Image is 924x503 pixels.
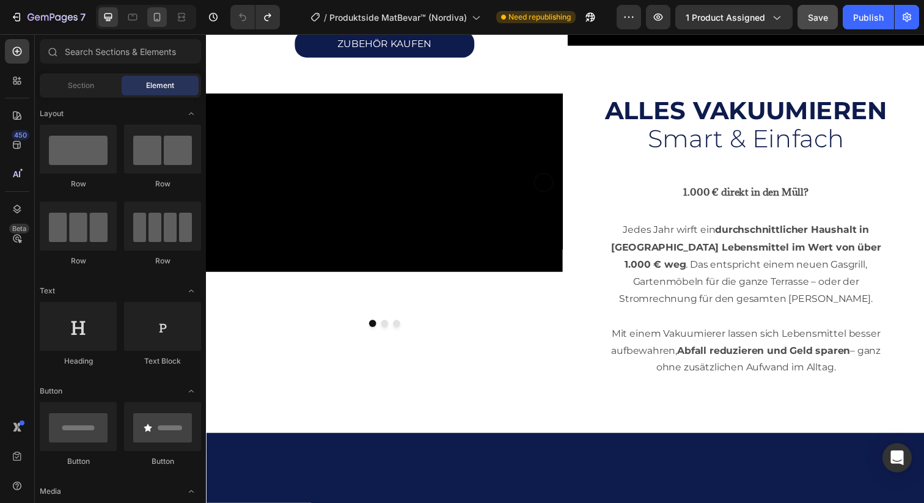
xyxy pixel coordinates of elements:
span: Element [146,80,174,91]
button: 1 product assigned [675,5,793,29]
div: Text Block [124,356,201,367]
span: 1 product assigned [686,11,765,24]
div: 450 [12,130,29,140]
span: Text [40,285,55,296]
div: Publish [853,11,884,24]
strong: 1.000 € direkt in den Müll? [488,154,615,167]
div: Undo/Redo [230,5,280,29]
div: Open Intercom Messenger [882,443,912,472]
div: Heading [40,356,117,367]
div: Button [124,456,201,467]
div: Row [124,255,201,266]
button: Dot [178,292,186,299]
div: Row [40,255,117,266]
p: Jedes Jahr wirft ein . Das entspricht einem neuen Gasgrill, Gartenmöbeln für die ganze Terrasse –... [401,191,702,279]
span: Toggle open [182,381,201,401]
input: Search Sections & Elements [40,39,201,64]
span: Need republishing [508,12,571,23]
span: Save [808,12,828,23]
span: Produktside MatBevar™ (Nordiva) [329,11,467,24]
span: Section [68,80,94,91]
span: Toggle open [182,104,201,123]
div: Beta [9,224,29,233]
button: Carousel Next Arrow [335,142,354,161]
strong: Alles vakuumieren [407,62,695,93]
span: Toggle open [182,281,201,301]
div: Row [40,178,117,189]
iframe: Design area [206,34,924,503]
button: Save [798,5,838,29]
span: Media [40,486,61,497]
span: Layout [40,108,64,119]
p: Smart & Einfach [370,90,732,123]
button: Publish [843,5,894,29]
button: Dot [166,292,174,299]
button: 7 [5,5,91,29]
p: 7 [80,10,86,24]
strong: Abfall reduzieren und Geld sparen [481,317,658,329]
span: Button [40,386,62,397]
div: Button [40,456,117,467]
button: Dot [191,292,198,299]
span: / [324,11,327,24]
p: ZUBEHÖR KAUFEN [134,1,230,19]
strong: durchschnittlicher Haushalt in [GEOGRAPHIC_DATA] Lebensmittel im Wert von über 1.000 € weg [414,194,689,241]
span: Toggle open [182,482,201,501]
div: Row [124,178,201,189]
p: Mit einem Vakuumierer lassen sich Lebensmittel besser aufbewahren, – ganz ohne zusätzlichen Aufwa... [401,279,702,350]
